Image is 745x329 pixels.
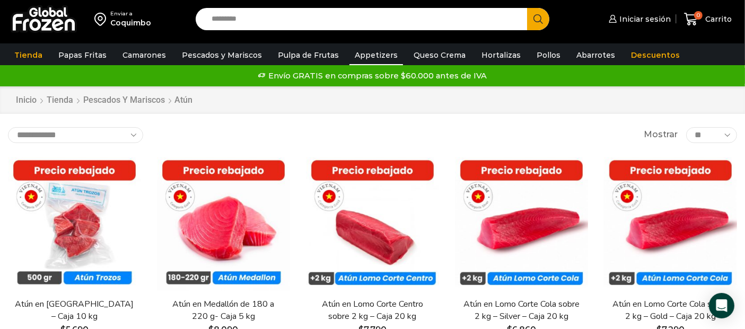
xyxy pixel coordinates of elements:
[15,94,192,106] nav: Breadcrumb
[273,45,344,65] a: Pulpa de Frutas
[527,8,549,30] button: Search button
[408,45,471,65] a: Queso Crema
[349,45,403,65] a: Appetizers
[611,298,731,323] a: Atún en Lomo Corte Cola sobre 2 kg – Gold – Caja 20 kg
[313,298,433,323] a: Atún en Lomo Corte Centro sobre 2 kg – Caja 20 kg
[644,129,678,141] span: Mostrar
[9,45,48,65] a: Tienda
[571,45,620,65] a: Abarrotes
[606,8,671,30] a: Iniciar sesión
[164,298,284,323] a: Atún en Medallón de 180 a 220 g- Caja 5 kg
[83,94,165,106] a: Pescados y Mariscos
[53,45,112,65] a: Papas Fritas
[703,14,732,24] span: Carrito
[174,95,192,105] h1: Atún
[110,17,151,28] div: Coquimbo
[626,45,685,65] a: Descuentos
[110,10,151,17] div: Enviar a
[15,298,135,323] a: Atún en [GEOGRAPHIC_DATA] – Caja 10 kg
[617,14,671,24] span: Iniciar sesión
[694,11,703,20] span: 0
[177,45,267,65] a: Pescados y Mariscos
[476,45,526,65] a: Hortalizas
[681,7,734,32] a: 0 Carrito
[94,10,110,28] img: address-field-icon.svg
[117,45,171,65] a: Camarones
[46,94,74,106] a: Tienda
[15,94,37,106] a: Inicio
[709,293,734,318] div: Open Intercom Messenger
[531,45,566,65] a: Pollos
[8,127,143,143] select: Pedido de la tienda
[462,298,582,323] a: Atún en Lomo Corte Cola sobre 2 kg – Silver – Caja 20 kg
